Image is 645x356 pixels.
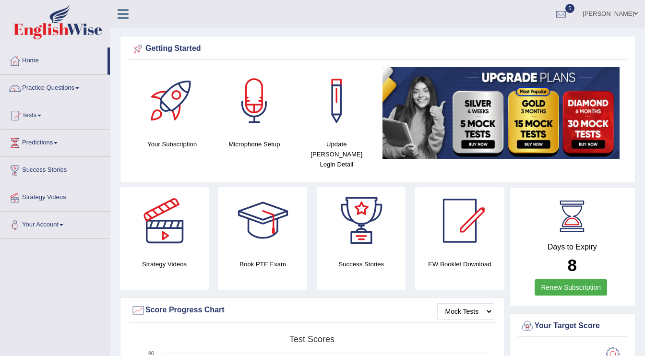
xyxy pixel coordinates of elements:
h4: Your Subscription [136,139,208,149]
h4: Update [PERSON_NAME] Login Detail [300,139,373,169]
div: Your Target Score [520,319,625,333]
img: small5.jpg [382,67,620,159]
h4: EW Booklet Download [415,259,504,269]
a: Your Account [0,212,110,236]
h4: Strategy Videos [120,259,209,269]
tspan: Test scores [289,334,334,344]
a: Practice Questions [0,75,110,99]
a: Strategy Videos [0,184,110,208]
a: Home [0,47,107,71]
div: Score Progress Chart [131,303,493,318]
h4: Success Stories [317,259,406,269]
a: Success Stories [0,157,110,181]
text: 90 [148,350,154,356]
a: Predictions [0,130,110,154]
a: Renew Subscription [535,279,607,296]
h4: Microphone Setup [218,139,290,149]
span: 5 [565,4,575,13]
a: Tests [0,102,110,126]
b: 8 [568,256,577,274]
h4: Days to Expiry [520,243,625,251]
h4: Book PTE Exam [218,259,307,269]
div: Getting Started [131,42,624,56]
